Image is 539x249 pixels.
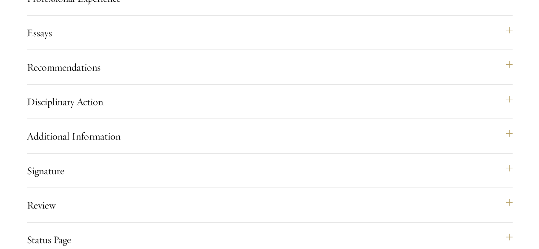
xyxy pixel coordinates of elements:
[27,160,513,181] button: Signature
[27,23,513,43] button: Essays
[27,126,513,146] button: Additional Information
[27,195,513,215] button: Review
[27,92,513,112] button: Disciplinary Action
[27,57,513,77] button: Recommendations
